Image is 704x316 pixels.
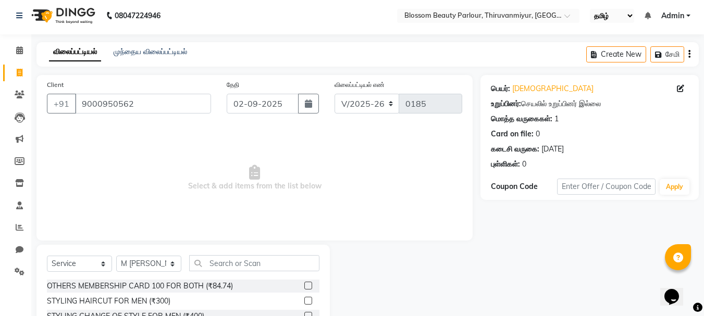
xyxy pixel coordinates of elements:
[554,113,559,124] div: 1
[115,1,160,30] b: 08047224946
[189,255,319,271] input: Search or Scan
[47,126,462,230] span: Select & add items from the list below
[491,181,557,192] div: Coupon Code
[660,274,694,306] iframe: chat widget
[47,281,233,292] div: OTHERS MEMBERSHIP CARD 100 FOR BOTH (₹84.74)
[586,46,646,62] button: Create New
[491,83,510,94] div: பெயர்:
[47,296,170,307] div: STYLING HAIRCUT FOR MEN (₹300)
[650,46,684,62] button: சேமி
[557,179,656,195] input: Enter Offer / Coupon Code
[491,98,688,109] div: செயலில் உறுப்பினர் இல்லை
[522,159,526,170] div: 0
[47,80,64,90] label: Client
[47,94,76,113] button: +91
[536,129,540,140] div: 0
[75,94,211,113] input: Search by Name/Mobile/Email/Code
[27,1,98,30] img: logo
[660,179,689,195] button: Apply
[491,159,520,170] div: புள்ளிகள்:
[491,113,552,124] div: மொத்த வருகைகள்:
[49,43,101,61] a: விலைப்பட்டியல்
[512,83,594,94] a: [DEMOGRAPHIC_DATA]
[335,80,385,90] label: விலைப்பட்டியல் எண்
[541,144,564,155] div: [DATE]
[491,144,539,155] div: கடைசி வருகை:
[114,47,187,56] a: முந்தைய விலைப்பட்டியல்
[661,10,684,21] span: Admin
[227,80,239,90] label: தேதி
[491,129,534,140] div: Card on file:
[491,98,521,109] div: உறுப்பினர்:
